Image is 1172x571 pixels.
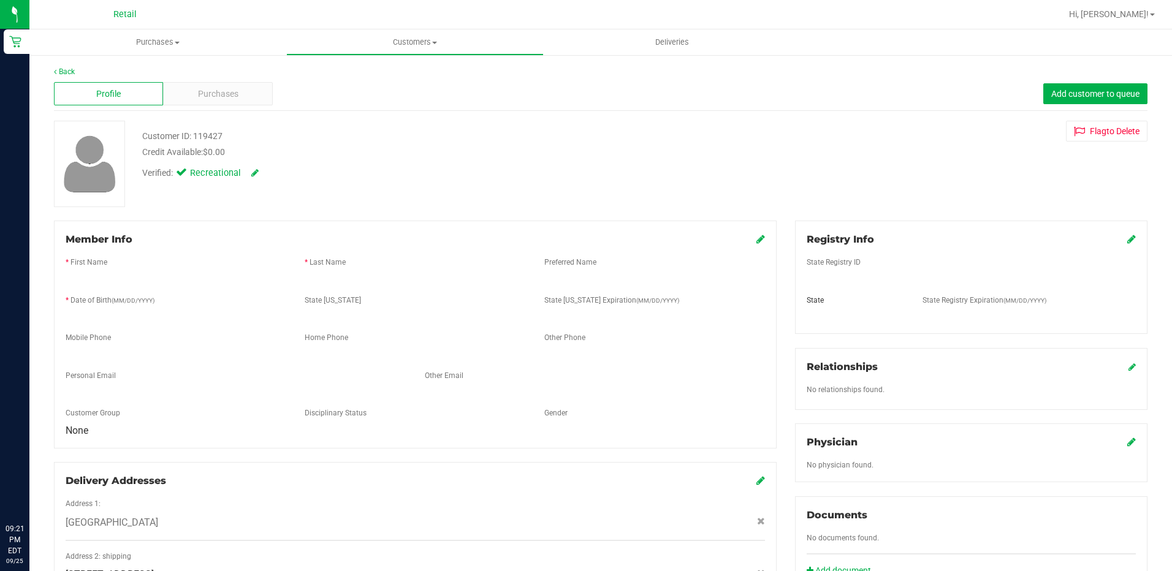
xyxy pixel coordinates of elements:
a: Purchases [29,29,286,55]
span: Hi, [PERSON_NAME]! [1069,9,1149,19]
div: Customer ID: 119427 [142,130,223,143]
span: Relationships [807,361,878,372]
a: Deliveries [544,29,801,55]
div: State [797,295,913,306]
span: (MM/DD/YYYY) [636,297,679,304]
label: Disciplinary Status [305,407,367,418]
label: Date of Birth [70,295,154,306]
div: Credit Available: [142,146,680,159]
span: Profile [96,88,121,100]
label: State [US_STATE] Expiration [544,295,679,306]
span: Deliveries [639,37,706,48]
span: Customers [287,37,542,48]
label: Other Phone [544,332,585,343]
span: Physician [807,436,858,448]
label: Personal Email [66,370,116,381]
span: Registry Info [807,233,874,245]
button: Flagto Delete [1066,121,1147,142]
label: First Name [70,257,107,268]
label: Other Email [425,370,463,381]
span: No physician found. [807,461,873,469]
span: Add customer to queue [1051,89,1140,99]
label: Address 2: shipping [66,551,131,562]
span: [GEOGRAPHIC_DATA] [66,515,158,530]
label: Home Phone [305,332,348,343]
div: Verified: [142,167,259,180]
span: Documents [807,509,867,521]
inline-svg: Retail [9,36,21,48]
label: Customer Group [66,407,120,418]
span: Member Info [66,233,132,245]
a: Customers [286,29,543,55]
p: 09:21 PM EDT [6,523,24,556]
span: Purchases [29,37,286,48]
p: 09/25 [6,556,24,565]
img: user-icon.png [58,132,122,195]
label: Preferred Name [544,257,596,268]
label: Gender [544,407,568,418]
label: State [US_STATE] [305,295,361,306]
button: Add customer to queue [1043,83,1147,104]
label: Last Name [310,257,346,268]
span: Retail [113,9,137,20]
span: Delivery Addresses [66,475,166,486]
span: (MM/DD/YYYY) [112,297,154,304]
label: Address 1: [66,498,101,509]
label: No relationships found. [807,384,885,395]
span: None [66,425,88,436]
span: Purchases [198,88,238,100]
label: Mobile Phone [66,332,111,343]
span: Recreational [190,167,239,180]
span: $0.00 [203,147,225,157]
label: State Registry ID [807,257,861,268]
span: (MM/DD/YYYY) [1003,297,1046,304]
iframe: Resource center [12,473,49,510]
span: No documents found. [807,534,879,542]
label: State Registry Expiration [923,295,1046,306]
a: Back [54,67,75,76]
